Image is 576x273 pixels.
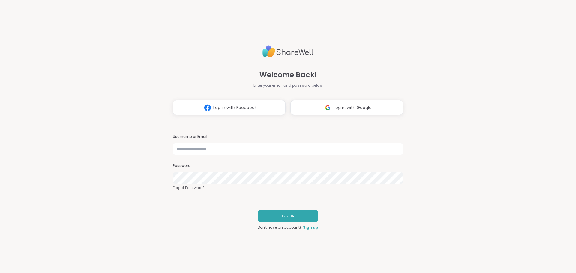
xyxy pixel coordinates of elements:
span: Log in with Facebook [213,105,257,111]
button: LOG IN [258,210,318,222]
h3: Password [173,163,403,168]
a: Sign up [303,225,318,230]
h3: Username or Email [173,134,403,139]
a: Forgot Password? [173,185,403,191]
span: Don't have an account? [258,225,302,230]
span: Log in with Google [334,105,372,111]
button: Log in with Facebook [173,100,286,115]
img: ShareWell Logomark [322,102,334,113]
img: ShareWell Logomark [202,102,213,113]
span: LOG IN [282,213,295,219]
span: Welcome Back! [259,70,317,80]
span: Enter your email and password below [253,83,322,88]
button: Log in with Google [290,100,403,115]
img: ShareWell Logo [262,43,313,60]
